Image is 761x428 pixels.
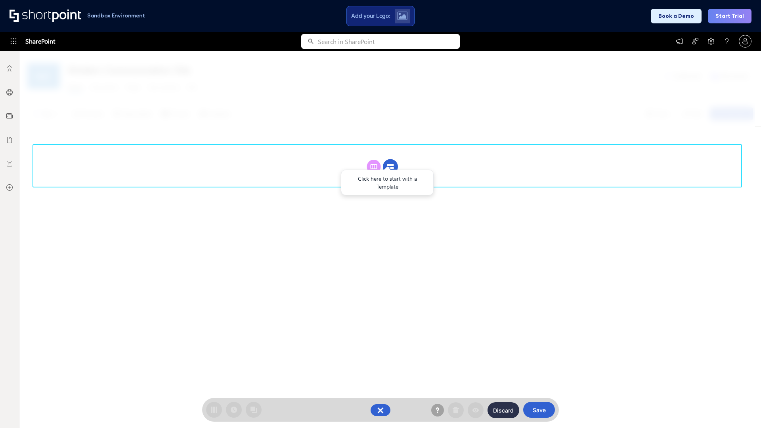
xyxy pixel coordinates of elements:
button: Discard [488,402,519,418]
span: Add your Logo: [351,12,390,19]
input: Search in SharePoint [318,34,460,49]
img: Upload logo [397,11,407,20]
h1: Sandbox Environment [87,13,145,18]
button: Book a Demo [651,9,702,23]
iframe: Chat Widget [721,390,761,428]
span: SharePoint [25,32,55,51]
button: Save [523,402,555,418]
button: Start Trial [708,9,751,23]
